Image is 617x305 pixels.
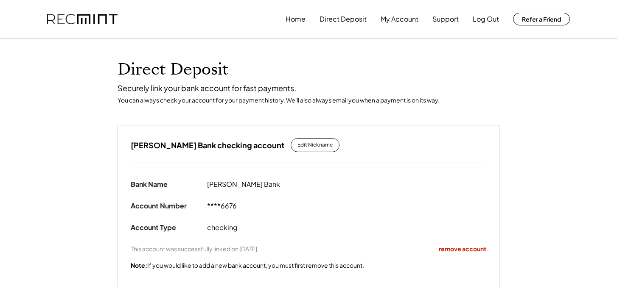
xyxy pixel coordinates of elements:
h1: Direct Deposit [118,60,499,80]
div: checking [207,223,309,232]
button: Direct Deposit [320,11,367,28]
img: recmint-logotype%403x.png [47,14,118,25]
button: Log Out [473,11,499,28]
div: Account Number [131,202,207,211]
button: Refer a Friend [513,13,570,25]
div: This account was successfully linked on [DATE] [131,245,257,252]
div: Account Type [131,223,207,232]
div: You can always check your account for your payment history. We'll also always email you when a pa... [118,96,499,104]
div: Bank Name [131,180,207,189]
div: remove account [439,245,486,253]
div: If you would like to add a new bank account, you must first remove this account. [131,261,364,270]
button: Home [286,11,306,28]
div: Securely link your bank account for fast payments. [118,83,499,93]
h3: [PERSON_NAME] Bank checking account [131,140,284,150]
div: [PERSON_NAME] Bank [207,180,309,189]
strong: Note: [131,261,147,269]
div: Edit Nickname [297,141,333,149]
button: Support [432,11,459,28]
button: My Account [381,11,418,28]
